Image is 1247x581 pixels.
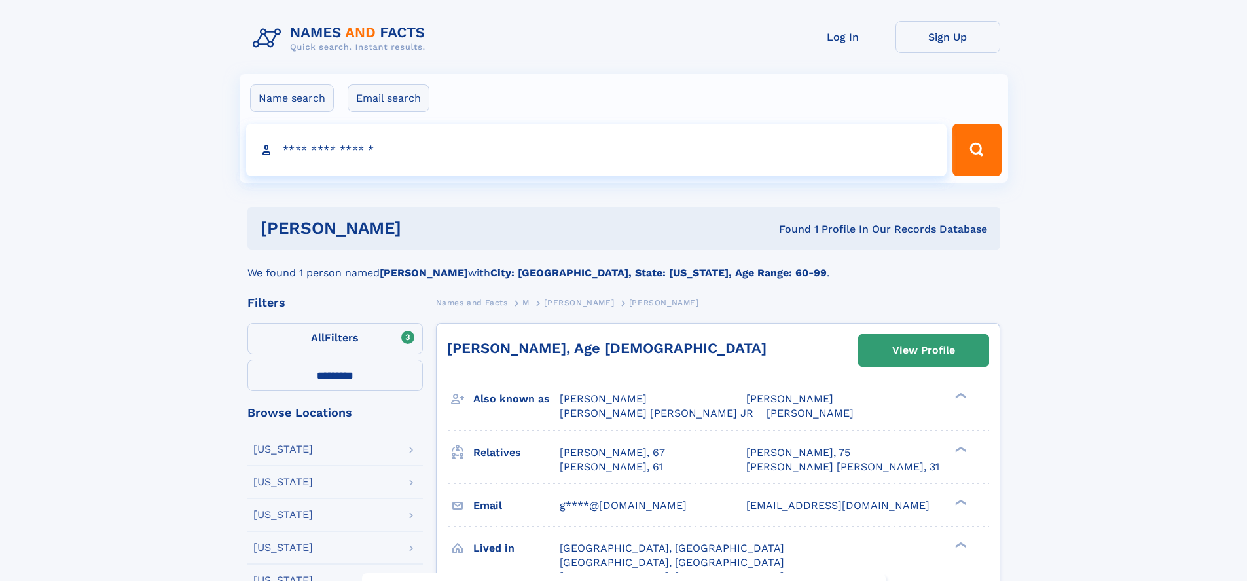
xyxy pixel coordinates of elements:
[473,537,560,559] h3: Lived in
[892,335,955,365] div: View Profile
[590,222,987,236] div: Found 1 Profile In Our Records Database
[952,445,967,453] div: ❯
[348,84,429,112] label: Email search
[247,250,1000,281] div: We found 1 person named with .
[473,441,560,464] h3: Relatives
[522,298,530,307] span: M
[250,84,334,112] label: Name search
[380,267,468,279] b: [PERSON_NAME]
[952,392,967,400] div: ❯
[791,21,895,53] a: Log In
[560,460,663,474] a: [PERSON_NAME], 61
[746,445,850,460] a: [PERSON_NAME], 75
[560,445,665,460] a: [PERSON_NAME], 67
[895,21,1000,53] a: Sign Up
[629,298,699,307] span: [PERSON_NAME]
[544,298,614,307] span: [PERSON_NAME]
[247,21,436,56] img: Logo Names and Facts
[746,392,833,405] span: [PERSON_NAME]
[544,294,614,310] a: [PERSON_NAME]
[767,407,854,419] span: [PERSON_NAME]
[247,297,423,309] div: Filters
[952,124,1001,176] button: Search Button
[859,335,988,366] a: View Profile
[952,498,967,506] div: ❯
[490,267,827,279] b: City: [GEOGRAPHIC_DATA], State: [US_STATE], Age Range: 60-99
[311,331,325,344] span: All
[253,444,313,455] div: [US_STATE]
[247,323,423,354] label: Filters
[473,388,560,410] h3: Also known as
[247,407,423,419] div: Browse Locations
[473,495,560,517] h3: Email
[560,407,753,419] span: [PERSON_NAME] [PERSON_NAME] JR
[522,294,530,310] a: M
[436,294,508,310] a: Names and Facts
[447,340,767,356] a: [PERSON_NAME], Age [DEMOGRAPHIC_DATA]
[253,510,313,520] div: [US_STATE]
[253,542,313,553] div: [US_STATE]
[746,499,930,512] span: [EMAIL_ADDRESS][DOMAIN_NAME]
[560,542,784,554] span: [GEOGRAPHIC_DATA], [GEOGRAPHIC_DATA]
[261,220,590,236] h1: [PERSON_NAME]
[952,540,967,549] div: ❯
[246,124,947,176] input: search input
[560,556,784,569] span: [GEOGRAPHIC_DATA], [GEOGRAPHIC_DATA]
[746,460,939,474] a: [PERSON_NAME] [PERSON_NAME], 31
[253,477,313,487] div: [US_STATE]
[560,392,647,405] span: [PERSON_NAME]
